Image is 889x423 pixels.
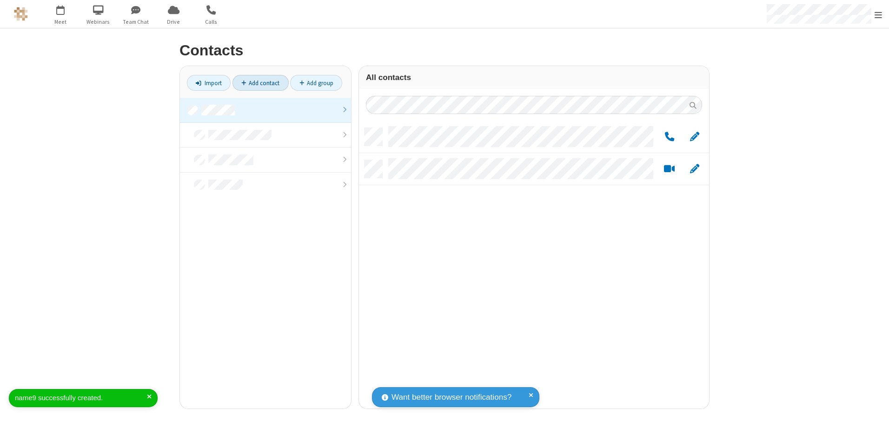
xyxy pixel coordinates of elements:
span: Calls [194,18,229,26]
div: grid [359,121,709,409]
h3: All contacts [366,73,702,82]
div: name9 successfully created. [15,393,147,403]
h2: Contacts [179,42,710,59]
button: Start a video meeting [660,163,678,175]
a: Add contact [232,75,289,91]
a: Add group [290,75,342,91]
button: Edit [685,163,703,175]
span: Webinars [81,18,116,26]
img: QA Selenium DO NOT DELETE OR CHANGE [14,7,28,21]
button: Edit [685,131,703,143]
span: Want better browser notifications? [391,391,511,403]
a: Import [187,75,231,91]
button: Call by phone [660,131,678,143]
span: Team Chat [119,18,153,26]
span: Meet [43,18,78,26]
span: Drive [156,18,191,26]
